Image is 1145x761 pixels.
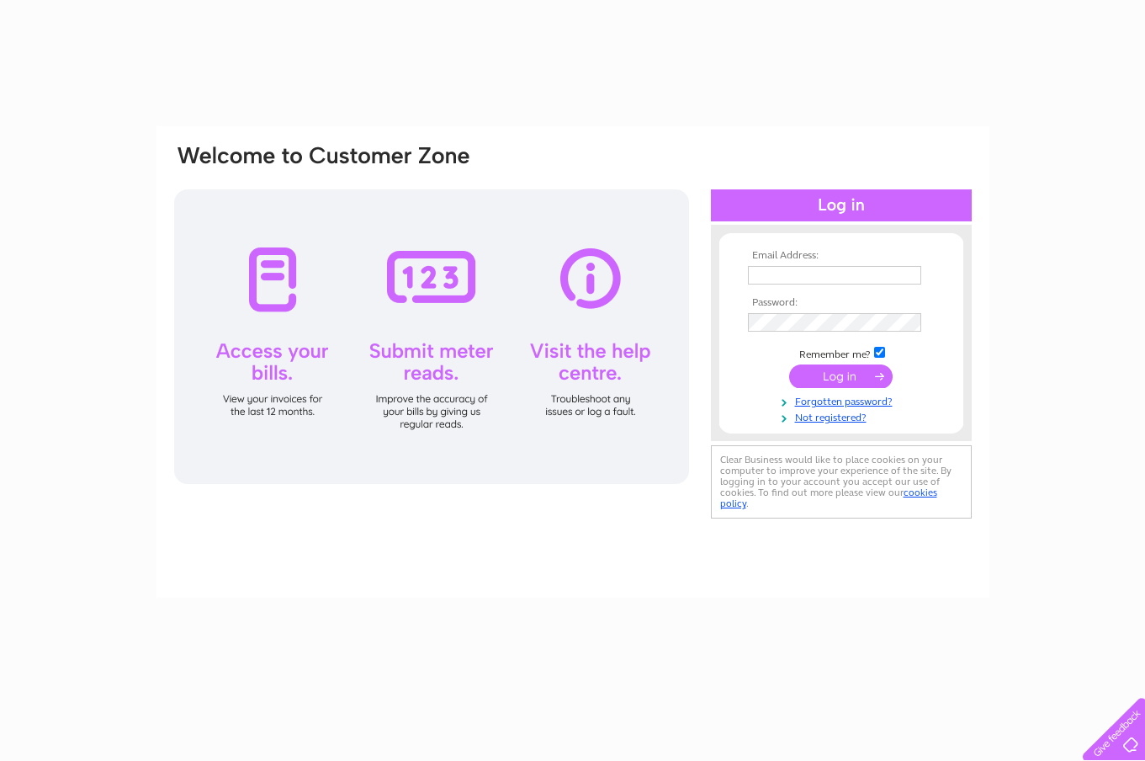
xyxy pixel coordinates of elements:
[748,408,939,424] a: Not registered?
[744,344,939,361] td: Remember me?
[720,487,937,509] a: cookies policy
[789,365,893,388] input: Submit
[711,445,972,519] div: Clear Business would like to place cookies on your computer to improve your experience of the sit...
[744,250,939,262] th: Email Address:
[748,392,939,408] a: Forgotten password?
[744,297,939,309] th: Password:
